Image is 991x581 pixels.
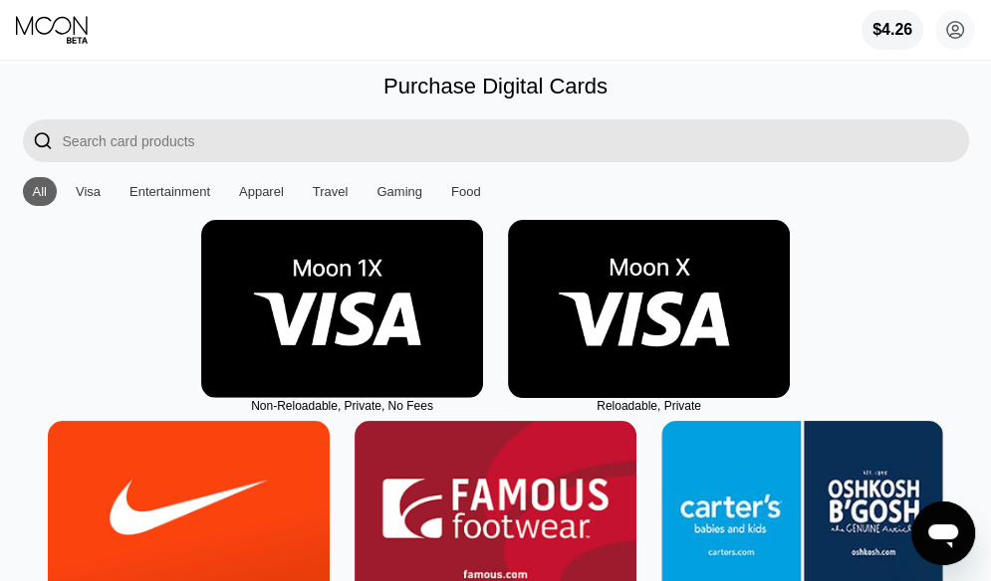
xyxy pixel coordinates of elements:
div: Entertainment [129,184,210,199]
div:  [33,129,53,152]
div: Food [451,184,481,199]
div: Travel [303,177,359,206]
div:  [23,119,63,162]
div: Travel [313,184,349,199]
div: Purchase Digital Cards [383,74,608,99]
div: Gaming [367,177,432,206]
div: Gaming [376,184,422,199]
input: Search card products [63,119,969,162]
div: All [23,177,57,206]
div: Apparel [239,184,284,199]
div: Food [441,177,491,206]
div: Visa [76,184,101,199]
div: Apparel [229,177,294,206]
div: $4.26 [862,10,923,50]
div: Entertainment [120,177,220,206]
div: Visa [66,177,111,206]
div: Reloadable, Private [508,399,790,413]
iframe: Button to launch messaging window [911,501,975,565]
div: $4.26 [872,21,912,39]
div: Non-Reloadable, Private, No Fees [201,399,483,413]
div: All [33,184,47,199]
